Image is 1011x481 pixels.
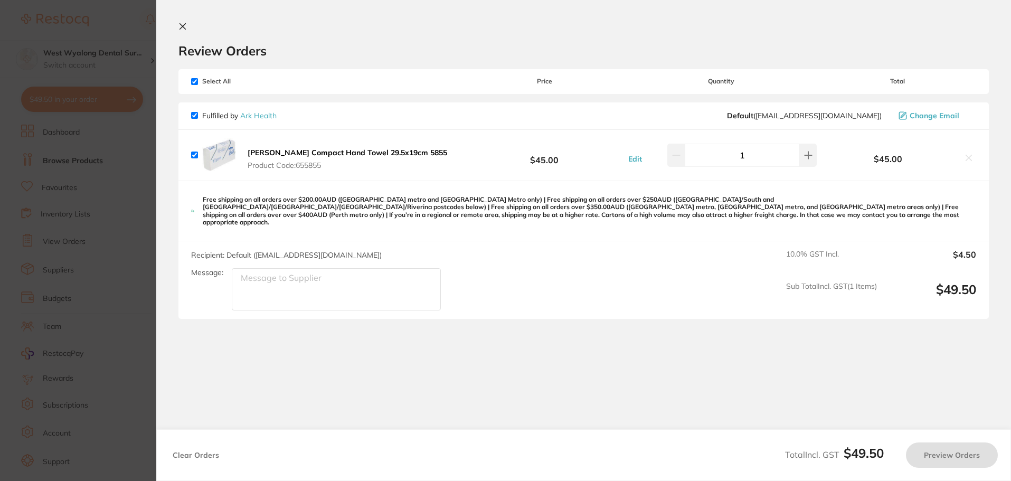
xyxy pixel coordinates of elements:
span: Price [466,78,622,85]
h2: Review Orders [178,43,989,59]
button: Edit [625,154,645,164]
span: Product Code: 655855 [248,161,447,169]
span: Sub Total Incl. GST ( 1 Items) [786,282,877,311]
label: Message: [191,268,223,277]
output: $49.50 [885,282,976,311]
span: Recipient: Default ( [EMAIL_ADDRESS][DOMAIN_NAME] ) [191,250,382,260]
b: $45.00 [466,145,622,165]
button: [PERSON_NAME] Compact Hand Towel 29.5x19cm 5855 Product Code:655855 [244,148,450,170]
button: Clear Orders [169,442,222,468]
span: Change Email [910,111,959,120]
a: Ark Health [240,111,277,120]
b: [PERSON_NAME] Compact Hand Towel 29.5x19cm 5855 [248,148,447,157]
button: Change Email [895,111,976,120]
span: 10.0 % GST Incl. [786,250,877,273]
p: Fulfilled by [202,111,277,120]
img: MXF0czB2Yw [202,138,236,172]
b: Default [727,111,753,120]
span: Quantity [623,78,819,85]
span: Total Incl. GST [785,449,884,460]
b: $49.50 [844,445,884,461]
span: sales@arkhealth.com.au [727,111,882,120]
p: Free shipping on all orders over $200.00AUD ([GEOGRAPHIC_DATA] metro and [GEOGRAPHIC_DATA] Metro ... [203,196,976,227]
span: Select All [191,78,297,85]
output: $4.50 [885,250,976,273]
span: Total [819,78,976,85]
b: $45.00 [819,154,957,164]
button: Preview Orders [906,442,998,468]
